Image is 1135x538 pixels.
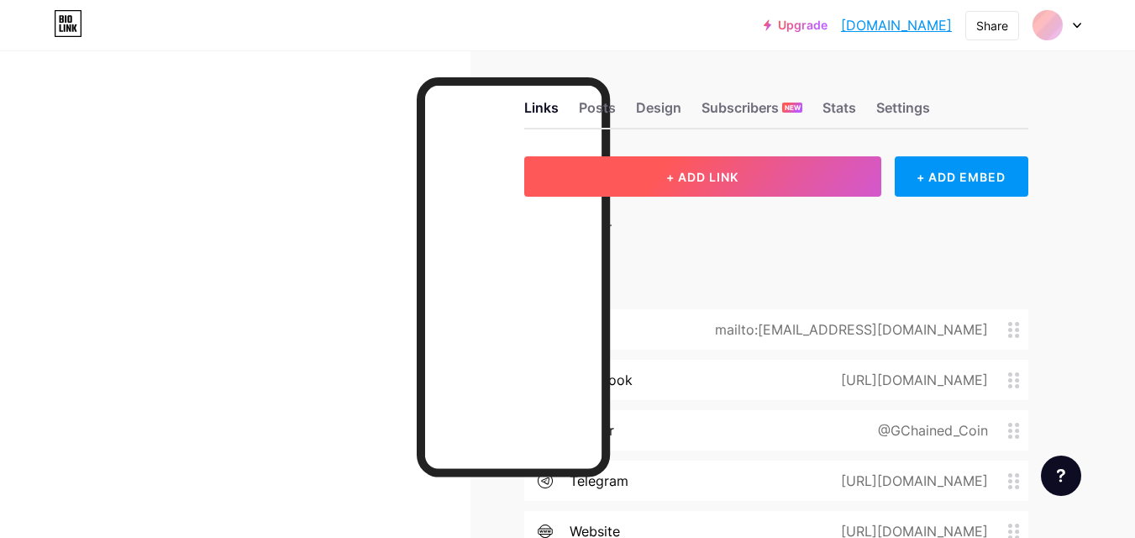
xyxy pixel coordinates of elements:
[764,18,828,32] a: Upgrade
[851,420,1008,440] div: @GChained_Coin
[976,17,1008,34] div: Share
[814,370,1008,390] div: [URL][DOMAIN_NAME]
[524,98,559,128] div: Links
[841,15,952,35] a: [DOMAIN_NAME]
[570,471,628,491] div: telegram
[636,98,681,128] div: Design
[524,278,1028,296] div: SOCIALS
[579,98,616,128] div: Posts
[895,156,1028,197] div: + ADD EMBED
[822,98,856,128] div: Stats
[688,319,1008,340] div: mailto:[EMAIL_ADDRESS][DOMAIN_NAME]
[666,170,738,184] span: + ADD LINK
[785,103,801,113] span: NEW
[876,98,930,128] div: Settings
[701,98,802,128] div: Subscribers
[814,471,1008,491] div: [URL][DOMAIN_NAME]
[524,156,881,197] button: + ADD LINK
